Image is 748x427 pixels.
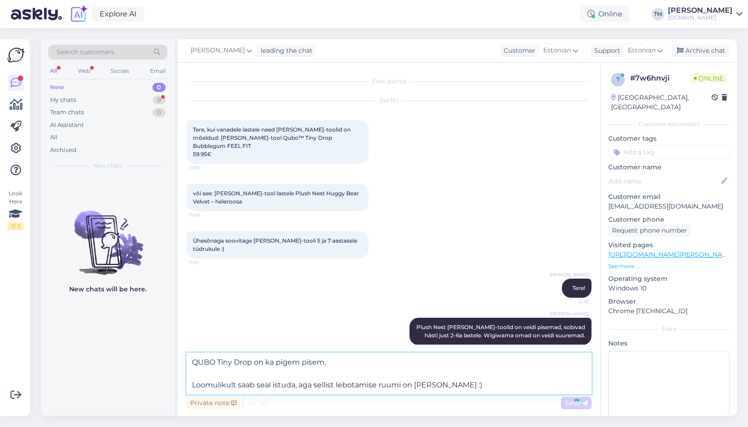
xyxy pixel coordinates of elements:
span: Estonian [628,46,656,56]
p: Visited pages [608,240,730,250]
p: Browser [608,297,730,306]
div: [DATE] [187,97,591,105]
input: Add a tag [608,145,730,159]
img: No chats [41,194,175,276]
div: leading the chat [257,46,313,56]
div: [DOMAIN_NAME] [668,14,733,21]
span: Ühesõnaga soovitage [PERSON_NAME]-tooli 5 ja 7 aastasele tüdrukule :) [193,237,359,252]
p: Notes [608,339,730,348]
span: [PERSON_NAME] [550,271,589,278]
div: Look Here [7,189,24,230]
input: Add name [609,176,719,186]
span: 11:30 [189,164,223,171]
p: Customer phone [608,215,730,224]
p: [EMAIL_ADDRESS][DOMAIN_NAME] [608,202,730,211]
img: Askly Logo [7,46,25,64]
div: 0 [152,108,166,117]
div: My chats [50,96,76,105]
span: Search customers [56,47,114,57]
div: Email [148,65,167,77]
img: explore-ai [69,5,88,24]
div: New [50,83,64,92]
p: New chats will be here. [69,285,147,294]
div: Archive chat [672,45,729,57]
span: 7 [617,76,620,83]
div: Team chats [50,108,84,117]
div: Extra [608,325,730,333]
p: Customer tags [608,134,730,143]
a: [PERSON_NAME][DOMAIN_NAME] [668,7,743,21]
div: 2 / 3 [7,222,24,230]
div: Online [580,6,630,22]
div: Customer [500,46,536,56]
p: Chrome [TECHNICAL_ID] [608,306,730,316]
div: [GEOGRAPHIC_DATA], [GEOGRAPHIC_DATA] [611,93,712,112]
div: AI Assistant [50,121,84,130]
p: Operating system [608,274,730,284]
span: 11:41 [189,259,223,266]
p: Customer name [608,163,730,172]
span: New chats [93,162,122,170]
span: või see: [PERSON_NAME]-tool lastele Plush Nest Huggy Bear Velvet – heleroosa [193,190,360,205]
div: # 7w6hnvji [630,73,690,84]
p: Windows 10 [608,284,730,293]
div: [PERSON_NAME] [668,7,733,14]
div: Web [76,65,92,77]
div: 9 [153,96,166,105]
span: Estonian [543,46,571,56]
div: All [48,65,59,77]
p: Customer email [608,192,730,202]
div: 0 [152,83,166,92]
div: Customer information [608,120,730,128]
span: Online [690,73,727,83]
span: 12:18 [555,298,589,305]
div: Socials [109,65,131,77]
a: [URL][DOMAIN_NAME][PERSON_NAME] [608,250,734,259]
p: See more ... [608,262,730,270]
div: Support [591,46,620,56]
span: Tere! [572,285,585,291]
div: TM [652,8,664,20]
div: Archived [50,146,76,155]
div: Request phone number [608,224,691,237]
div: All [50,133,58,142]
a: Explore AI [92,6,144,22]
div: Chat started [187,77,591,86]
span: [PERSON_NAME] [191,46,245,56]
span: 11:40 [189,212,223,219]
span: Plush Nest [PERSON_NAME]-toolid on veidi pisemad, sobivad hästi just 2-6a lastele. Wigiwama omad ... [416,324,586,339]
span: [PERSON_NAME] [550,310,589,317]
span: Tere, kui vanadele lastele need [PERSON_NAME]-toolid on mõeldud: [PERSON_NAME]-tool Qubo™ Tiny Dr... [193,126,352,158]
